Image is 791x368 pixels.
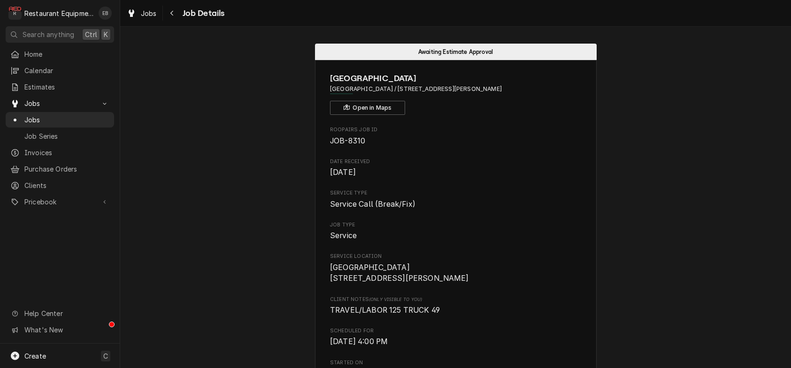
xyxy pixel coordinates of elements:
span: Job Details [180,7,225,20]
span: Service Type [330,189,581,197]
div: [object Object] [330,296,581,316]
span: Ctrl [85,30,97,39]
div: Date Received [330,158,581,178]
div: Client Information [330,72,581,115]
a: Job Series [6,128,114,144]
span: Calendar [24,66,109,75]
div: Restaurant Equipment Diagnostics's Avatar [8,7,22,20]
span: What's New [24,325,108,335]
div: Restaurant Equipment Diagnostics [24,8,93,18]
span: Service [330,231,357,240]
span: Job Type [330,221,581,229]
span: Date Received [330,167,581,178]
div: EB [99,7,112,20]
span: Awaiting Estimate Approval [418,49,493,55]
span: Service Call (Break/Fix) [330,200,415,209]
span: Roopairs Job ID [330,126,581,134]
span: Home [24,49,109,59]
span: [object Object] [330,305,581,316]
span: Purchase Orders [24,164,109,174]
a: Jobs [123,6,161,21]
div: Scheduled For [330,327,581,347]
div: Service Type [330,189,581,210]
span: Search anything [23,30,74,39]
div: Emily Bird's Avatar [99,7,112,20]
span: Jobs [24,98,95,108]
span: JOB-8310 [330,136,365,145]
a: Estimates [6,79,114,95]
span: Estimates [24,82,109,92]
span: Name [330,72,581,85]
div: Roopairs Job ID [330,126,581,146]
span: Service Type [330,199,581,210]
a: Go to What's New [6,322,114,338]
span: Client Notes [330,296,581,303]
div: Service Location [330,253,581,284]
span: Pricebook [24,197,95,207]
span: Help Center [24,308,108,318]
span: Job Series [24,131,109,141]
span: Scheduled For [330,336,581,347]
span: [DATE] [330,168,356,177]
span: Roopairs Job ID [330,135,581,147]
a: Go to Pricebook [6,194,114,210]
span: Invoices [24,148,109,158]
a: Calendar [6,63,114,78]
div: R [8,7,22,20]
div: Job Type [330,221,581,241]
span: (Only Visible to You) [369,297,422,302]
a: Go to Jobs [6,96,114,111]
span: Address [330,85,581,93]
span: Jobs [141,8,157,18]
a: Purchase Orders [6,161,114,177]
span: Job Type [330,230,581,241]
a: Clients [6,178,114,193]
span: [DATE] 4:00 PM [330,337,388,346]
a: Go to Help Center [6,306,114,321]
button: Navigate back [165,6,180,21]
a: Home [6,46,114,62]
span: Scheduled For [330,327,581,335]
span: TRAVEL/LABOR 125 TRUCK 49 [330,306,440,315]
span: Date Received [330,158,581,165]
span: Started On [330,359,581,367]
div: Status [315,44,597,60]
span: Service Location [330,253,581,260]
span: C [103,351,108,361]
span: Jobs [24,115,109,125]
a: Jobs [6,112,114,128]
span: Clients [24,180,109,190]
button: Open in Maps [330,101,405,115]
span: Service Location [330,262,581,284]
span: Create [24,352,46,360]
button: Search anythingCtrlK [6,26,114,43]
span: [GEOGRAPHIC_DATA] [STREET_ADDRESS][PERSON_NAME] [330,263,469,283]
a: Invoices [6,145,114,160]
span: K [104,30,108,39]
